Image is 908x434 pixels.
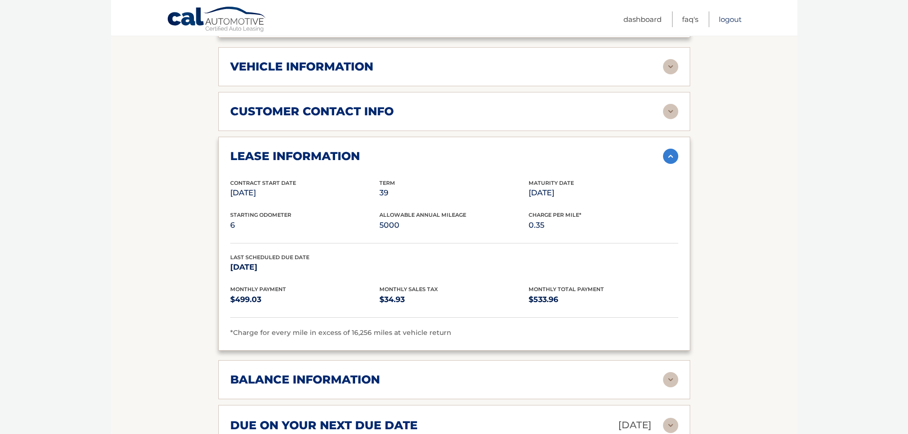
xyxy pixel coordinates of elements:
[529,212,582,218] span: Charge Per Mile*
[618,417,652,434] p: [DATE]
[230,219,379,232] p: 6
[379,212,466,218] span: Allowable Annual Mileage
[529,286,604,293] span: Monthly Total Payment
[230,104,394,119] h2: customer contact info
[623,11,662,27] a: Dashboard
[230,186,379,200] p: [DATE]
[663,149,678,164] img: accordion-active.svg
[230,286,286,293] span: Monthly Payment
[167,6,267,34] a: Cal Automotive
[379,219,529,232] p: 5000
[719,11,742,27] a: Logout
[230,261,379,274] p: [DATE]
[529,219,678,232] p: 0.35
[230,418,418,433] h2: due on your next due date
[230,373,380,387] h2: balance information
[379,186,529,200] p: 39
[230,180,296,186] span: Contract Start Date
[663,372,678,387] img: accordion-rest.svg
[529,293,678,306] p: $533.96
[230,254,309,261] span: Last Scheduled Due Date
[379,293,529,306] p: $34.93
[230,212,291,218] span: Starting Odometer
[663,59,678,74] img: accordion-rest.svg
[230,328,451,337] span: *Charge for every mile in excess of 16,256 miles at vehicle return
[379,286,438,293] span: Monthly Sales Tax
[230,293,379,306] p: $499.03
[663,418,678,433] img: accordion-rest.svg
[529,180,574,186] span: Maturity Date
[230,149,360,163] h2: lease information
[529,186,678,200] p: [DATE]
[230,60,373,74] h2: vehicle information
[663,104,678,119] img: accordion-rest.svg
[682,11,698,27] a: FAQ's
[379,180,395,186] span: Term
